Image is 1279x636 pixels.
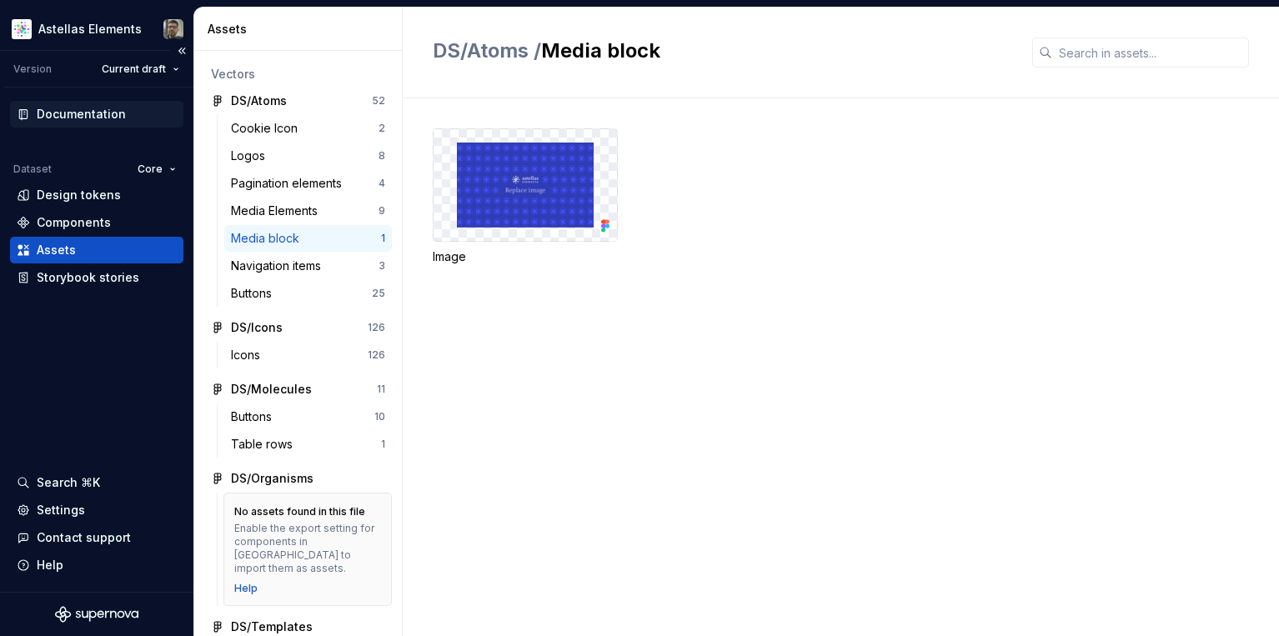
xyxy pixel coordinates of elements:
div: Vectors [211,66,385,83]
button: Current draft [94,58,187,81]
a: Media block1 [224,225,392,252]
div: 2 [379,122,385,135]
div: DS/Organisms [231,470,313,487]
div: 126 [368,321,385,334]
a: Help [234,582,258,595]
div: Dataset [13,163,52,176]
a: Design tokens [10,182,183,208]
div: Contact support [37,529,131,546]
div: Icons [231,347,267,363]
img: b2369ad3-f38c-46c1-b2a2-f2452fdbdcd2.png [12,19,32,39]
a: Documentation [10,101,183,128]
h2: Media block [433,38,1012,64]
a: Settings [10,497,183,523]
input: Search in assets... [1052,38,1249,68]
a: DS/Atoms52 [204,88,392,114]
div: Logos [231,148,272,164]
div: Documentation [37,106,126,123]
div: Astellas Elements [38,21,142,38]
button: Collapse sidebar [170,39,193,63]
a: Table rows1 [224,431,392,458]
div: Table rows [231,436,299,453]
img: Vithal Chandar Rao [163,19,183,39]
span: Current draft [102,63,166,76]
div: DS/Templates [231,618,313,635]
div: Image [433,248,618,265]
div: DS/Atoms [231,93,287,109]
div: Navigation items [231,258,328,274]
a: Buttons10 [224,403,392,430]
div: 11 [377,383,385,396]
span: DS/Atoms / [433,38,541,63]
a: DS/Icons126 [204,314,392,341]
div: Settings [37,502,85,518]
a: Components [10,209,183,236]
a: Navigation items3 [224,253,392,279]
button: Help [10,552,183,578]
div: 9 [379,204,385,218]
a: Logos8 [224,143,392,169]
div: Cookie Icon [231,120,304,137]
div: Design tokens [37,187,121,203]
a: Buttons25 [224,280,392,307]
div: 25 [372,287,385,300]
button: Core [130,158,183,181]
div: Buttons [231,408,278,425]
div: No assets found in this file [234,505,365,518]
a: Assets [10,237,183,263]
button: Astellas ElementsVithal Chandar Rao [3,11,190,47]
div: 8 [379,149,385,163]
div: Media Elements [231,203,324,219]
div: Assets [37,242,76,258]
button: Contact support [10,524,183,551]
div: Components [37,214,111,231]
a: Pagination elements4 [224,170,392,197]
button: Search ⌘K [10,469,183,496]
span: Core [138,163,163,176]
div: 52 [372,94,385,108]
a: Media Elements9 [224,198,392,224]
div: Version [13,63,52,76]
div: 1 [381,232,385,245]
div: Pagination elements [231,175,349,192]
div: Buttons [231,285,278,302]
div: 1 [381,438,385,451]
div: 3 [379,259,385,273]
svg: Supernova Logo [55,606,138,623]
div: 126 [368,348,385,362]
a: DS/Organisms [204,465,392,492]
div: 4 [379,177,385,190]
div: DS/Icons [231,319,283,336]
a: Icons126 [224,342,392,368]
div: Search ⌘K [37,474,100,491]
div: Storybook stories [37,269,139,286]
div: Assets [208,21,395,38]
div: 10 [374,410,385,423]
div: Enable the export setting for components in [GEOGRAPHIC_DATA] to import them as assets. [234,522,381,575]
div: Help [37,557,63,573]
div: Media block [231,230,306,247]
div: DS/Molecules [231,381,312,398]
a: Cookie Icon2 [224,115,392,142]
a: Storybook stories [10,264,183,291]
a: DS/Molecules11 [204,376,392,403]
